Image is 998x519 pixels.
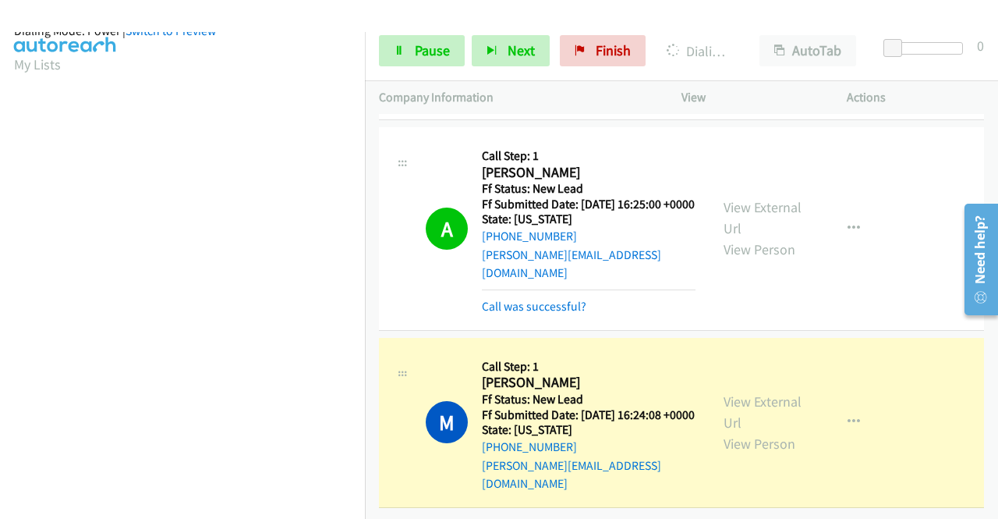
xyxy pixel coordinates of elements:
[14,55,61,73] a: My Lists
[415,41,450,59] span: Pause
[482,164,690,182] h2: [PERSON_NAME]
[482,392,695,407] h5: Ff Status: New Lead
[482,299,586,314] a: Call was successful?
[482,247,661,281] a: [PERSON_NAME][EMAIL_ADDRESS][DOMAIN_NAME]
[426,401,468,443] h1: M
[482,181,695,197] h5: Ff Status: New Lead
[596,41,631,59] span: Finish
[847,88,984,107] p: Actions
[126,23,216,38] a: Switch to Preview
[482,374,690,392] h2: [PERSON_NAME]
[482,212,695,227] h5: State: [US_STATE]
[977,35,984,56] div: 0
[482,458,661,492] a: [PERSON_NAME][EMAIL_ADDRESS][DOMAIN_NAME]
[482,197,695,212] h5: Ff Submitted Date: [DATE] 16:25:00 +0000
[482,148,695,164] h5: Call Step: 1
[508,41,535,59] span: Next
[482,359,695,375] h5: Call Step: 1
[482,439,577,454] a: [PHONE_NUMBER]
[472,35,550,66] button: Next
[724,240,795,258] a: View Person
[759,35,856,66] button: AutoTab
[681,88,819,107] p: View
[667,41,731,62] p: Dialing [PERSON_NAME]
[891,42,963,55] div: Delay between calls (in seconds)
[560,35,646,66] a: Finish
[482,407,695,423] h5: Ff Submitted Date: [DATE] 16:24:08 +0000
[724,393,802,432] a: View External Url
[724,435,795,453] a: View Person
[426,208,468,250] h1: A
[379,88,653,107] p: Company Information
[482,422,695,438] h5: State: [US_STATE]
[482,229,577,244] a: [PHONE_NUMBER]
[954,197,998,322] iframe: Resource Center
[724,198,802,237] a: View External Url
[379,35,465,66] a: Pause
